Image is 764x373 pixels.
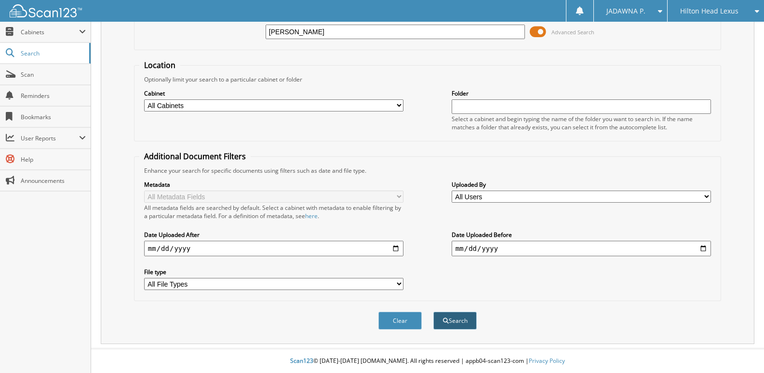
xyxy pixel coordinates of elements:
[139,151,251,162] legend: Additional Document Filters
[529,357,565,365] a: Privacy Policy
[21,28,79,36] span: Cabinets
[10,4,82,17] img: scan123-logo-white.svg
[452,89,711,97] label: Folder
[452,180,711,189] label: Uploaded By
[139,166,716,175] div: Enhance your search for specific documents using filters such as date and file type.
[452,241,711,256] input: end
[606,8,645,14] span: JADAWNA P.
[21,70,86,79] span: Scan
[21,155,86,164] span: Help
[21,177,86,185] span: Announcements
[21,92,86,100] span: Reminders
[139,75,716,83] div: Optionally limit your search to a particular cabinet or folder
[21,113,86,121] span: Bookmarks
[680,8,738,14] span: Hilton Head Lexus
[144,204,403,220] div: All metadata fields are searched by default. Select a cabinet with metadata to enable filtering b...
[144,180,403,189] label: Metadata
[433,312,477,330] button: Search
[452,231,711,239] label: Date Uploaded Before
[21,134,79,142] span: User Reports
[378,312,422,330] button: Clear
[91,349,764,373] div: © [DATE]-[DATE] [DOMAIN_NAME]. All rights reserved | appb04-scan123-com |
[144,89,403,97] label: Cabinet
[290,357,313,365] span: Scan123
[144,268,403,276] label: File type
[305,212,318,220] a: here
[139,60,180,70] legend: Location
[21,49,84,57] span: Search
[551,28,594,36] span: Advanced Search
[452,115,711,131] div: Select a cabinet and begin typing the name of the folder you want to search in. If the name match...
[144,231,403,239] label: Date Uploaded After
[144,241,403,256] input: start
